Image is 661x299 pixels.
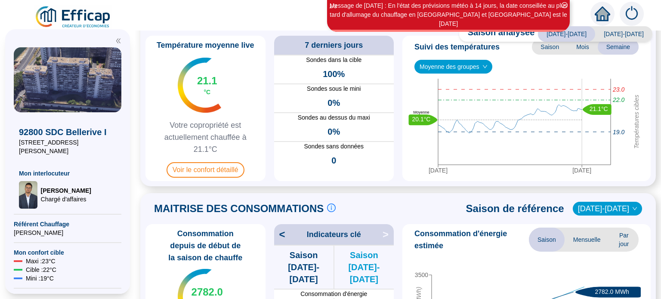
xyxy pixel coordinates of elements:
span: [STREET_ADDRESS][PERSON_NAME] [19,138,116,155]
span: Cible : 22 °C [26,265,56,274]
span: < [274,228,285,241]
span: [PERSON_NAME] [14,228,121,237]
span: [DATE]-[DATE] [538,26,595,42]
tspan: 3500 [415,271,428,278]
span: Consommation depuis de début de la saison de chauffe [149,228,262,264]
img: Chargé d'affaires [19,181,37,209]
span: Suivi des températures [414,41,500,53]
text: 21.1°C [590,105,608,112]
span: Sondes dans la cible [274,55,394,65]
span: 2022-2023 [578,202,637,215]
span: Moyenne des groupes [420,60,487,73]
span: Mon confort cible [14,248,121,257]
span: Saison [532,39,568,55]
span: Température moyenne live [151,39,259,51]
span: 0 [331,154,336,166]
span: Chargé d'affaires [41,195,91,203]
span: 0% [327,126,340,138]
span: down [632,206,637,211]
span: MAITRISE DES CONSOMMATIONS [154,202,324,216]
text: Moyenne [413,110,429,114]
span: Mini : 19 °C [26,274,54,283]
span: 21.1 [197,74,217,88]
span: Mensuelle [565,228,609,252]
span: Votre copropriété est actuellement chauffée à 21.1°C [149,119,262,155]
span: Voir le confort détaillé [167,162,244,178]
span: Sondes au dessus du maxi [274,113,394,122]
span: Saison analysée [459,26,535,42]
span: double-left [115,38,121,44]
tspan: [DATE] [572,166,591,173]
span: Saison [DATE]-[DATE] [274,249,334,285]
span: Mois [568,39,598,55]
tspan: [DATE] [429,166,448,173]
tspan: Températures cibles [633,95,640,149]
span: Saison [529,228,565,252]
span: > [383,228,394,241]
span: Sondes sous le mini [274,84,394,93]
span: Indicateurs clé [307,228,361,240]
span: Référent Chauffage [14,220,121,228]
span: Saison [DATE]-[DATE] [334,249,394,285]
img: indicateur températures [178,58,221,113]
text: 20.1°C [412,116,431,123]
span: Mon interlocuteur [19,169,116,178]
img: alerts [620,2,644,26]
span: [PERSON_NAME] [41,186,91,195]
i: 1 / 3 [329,3,337,9]
span: 7 derniers jours [305,39,363,51]
span: [DATE]-[DATE] [595,26,652,42]
span: Par jour [609,228,639,252]
img: efficap energie logo [34,5,112,29]
tspan: 23.0 [612,86,624,92]
span: 0% [327,97,340,109]
span: 92800 SDC Bellerive I [19,126,116,138]
span: info-circle [327,203,336,212]
span: Consommation d'énergie estimée [414,228,529,252]
span: 100% [323,68,345,80]
text: 2782.0 MWh [595,288,629,295]
span: Consommation d'énergie [274,290,394,298]
span: close-circle [562,2,568,8]
div: Message de [DATE] : En l'état des prévisions météo à 14 jours, la date conseillée au plus tard d'... [328,1,568,28]
span: home [595,6,610,22]
span: 2782.0 [192,285,223,299]
span: down [482,64,488,69]
span: Maxi : 23 °C [26,257,56,265]
tspan: 19.0 [613,128,624,135]
span: Sondes sans données [274,142,394,151]
span: Semaine [598,39,639,55]
span: °C [204,88,210,96]
tspan: 22.0 [612,96,624,103]
span: Saison de référence [466,202,564,216]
